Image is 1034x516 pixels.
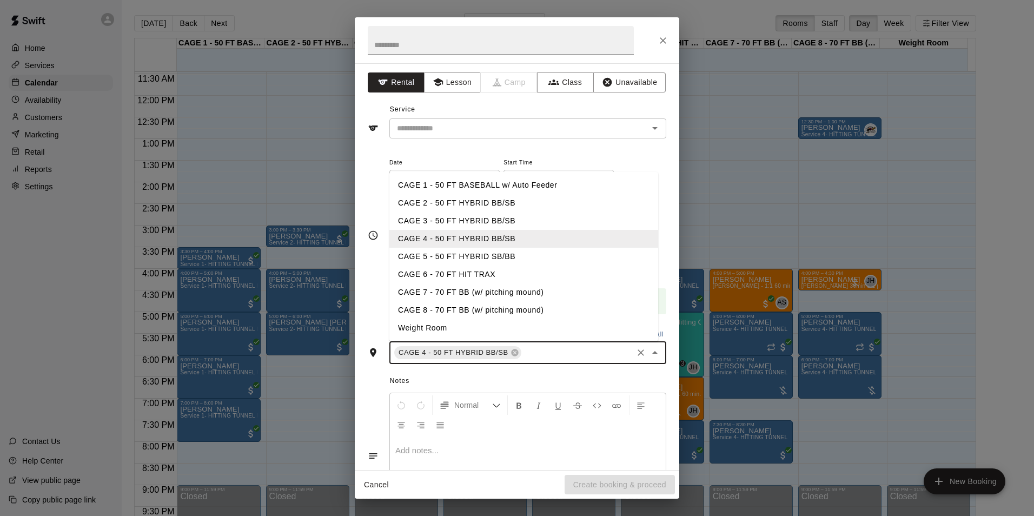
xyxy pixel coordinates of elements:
[389,156,500,170] span: Date
[591,169,613,191] button: Choose time, selected time is 5:00 PM
[435,395,505,415] button: Formatting Options
[359,475,394,495] button: Cancel
[647,345,662,360] button: Close
[394,346,521,359] div: CAGE 4 - 50 FT HYBRID BB/SB
[389,212,658,230] li: CAGE 3 - 50 FT HYBRID BB/SB
[537,72,594,92] button: Class
[368,230,379,241] svg: Timing
[588,395,606,415] button: Insert Code
[389,301,658,319] li: CAGE 8 - 70 FT BB (w/ pitching mound)
[392,395,410,415] button: Undo
[632,395,650,415] button: Left Align
[389,230,658,248] li: CAGE 4 - 50 FT HYBRID BB/SB
[389,266,658,283] li: CAGE 6 - 70 FT HIT TRAX
[389,283,658,301] li: CAGE 7 - 70 FT BB (w/ pitching mound)
[431,415,449,434] button: Justify Align
[394,347,513,358] span: CAGE 4 - 50 FT HYBRID BB/SB
[412,395,430,415] button: Redo
[368,451,379,461] svg: Notes
[412,415,430,434] button: Right Align
[633,345,648,360] button: Clear
[568,395,587,415] button: Format Strikethrough
[389,248,658,266] li: CAGE 5 - 50 FT HYBRID SB/BB
[368,72,425,92] button: Rental
[424,72,481,92] button: Lesson
[503,156,614,170] span: Start Time
[653,31,673,50] button: Close
[389,194,658,212] li: CAGE 2 - 50 FT HYBRID BB/SB
[510,395,528,415] button: Format Bold
[454,400,492,411] span: Normal
[392,415,410,434] button: Center Align
[390,373,666,390] span: Notes
[593,72,666,92] button: Unavailable
[389,176,658,194] li: CAGE 1 - 50 FT BASEBALL w/ Auto Feeder
[647,121,662,136] button: Open
[607,395,626,415] button: Insert Link
[529,395,548,415] button: Format Italics
[549,395,567,415] button: Format Underline
[368,123,379,134] svg: Service
[389,319,658,337] li: Weight Room
[390,105,415,113] span: Service
[368,347,379,358] svg: Rooms
[477,169,499,191] button: Choose date, selected date is Aug 15, 2025
[481,72,538,92] span: Camps can only be created in the Services page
